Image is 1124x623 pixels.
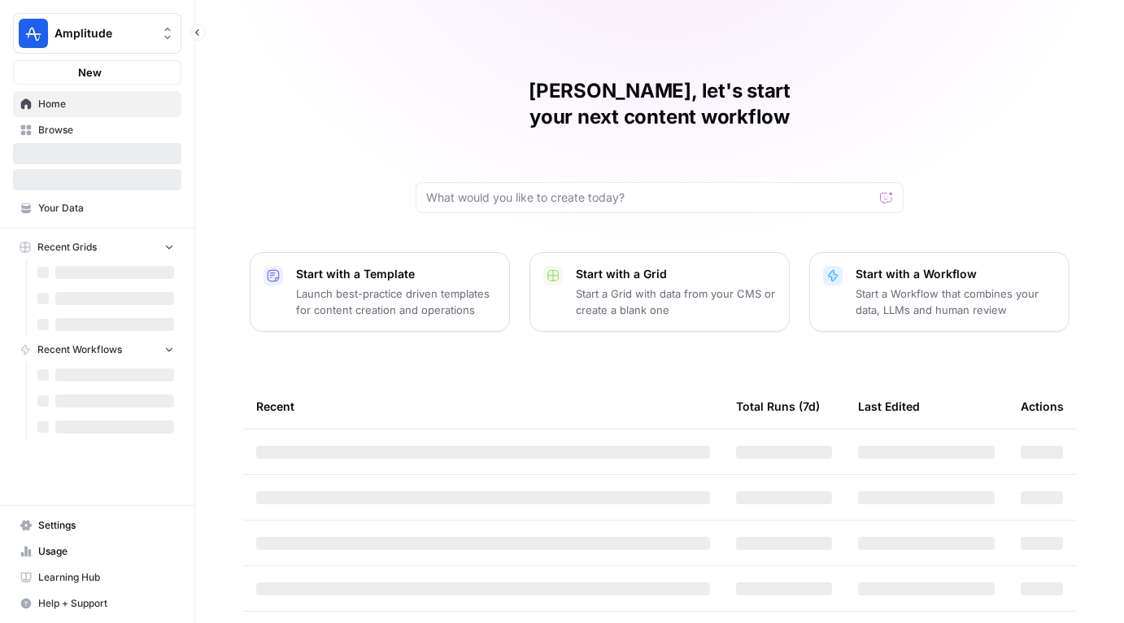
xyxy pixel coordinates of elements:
[13,338,181,362] button: Recent Workflows
[37,240,97,255] span: Recent Grids
[13,538,181,564] a: Usage
[19,19,48,48] img: Amplitude Logo
[426,190,873,206] input: What would you like to create today?
[13,13,181,54] button: Workspace: Amplitude
[13,91,181,117] a: Home
[416,78,904,130] h1: [PERSON_NAME], let's start your next content workflow
[576,266,776,282] p: Start with a Grid
[13,590,181,616] button: Help + Support
[809,252,1070,332] button: Start with a WorkflowStart a Workflow that combines your data, LLMs and human review
[54,25,153,41] span: Amplitude
[13,512,181,538] a: Settings
[38,544,174,559] span: Usage
[858,384,920,429] div: Last Edited
[529,252,790,332] button: Start with a GridStart a Grid with data from your CMS or create a blank one
[296,266,496,282] p: Start with a Template
[13,60,181,85] button: New
[13,117,181,143] a: Browse
[250,252,510,332] button: Start with a TemplateLaunch best-practice driven templates for content creation and operations
[38,201,174,216] span: Your Data
[13,195,181,221] a: Your Data
[856,266,1056,282] p: Start with a Workflow
[256,384,710,429] div: Recent
[38,97,174,111] span: Home
[78,64,102,81] span: New
[736,384,820,429] div: Total Runs (7d)
[13,235,181,259] button: Recent Grids
[13,564,181,590] a: Learning Hub
[38,123,174,137] span: Browse
[38,596,174,611] span: Help + Support
[296,285,496,318] p: Launch best-practice driven templates for content creation and operations
[37,342,122,357] span: Recent Workflows
[1021,384,1064,429] div: Actions
[576,285,776,318] p: Start a Grid with data from your CMS or create a blank one
[856,285,1056,318] p: Start a Workflow that combines your data, LLMs and human review
[38,518,174,533] span: Settings
[38,570,174,585] span: Learning Hub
